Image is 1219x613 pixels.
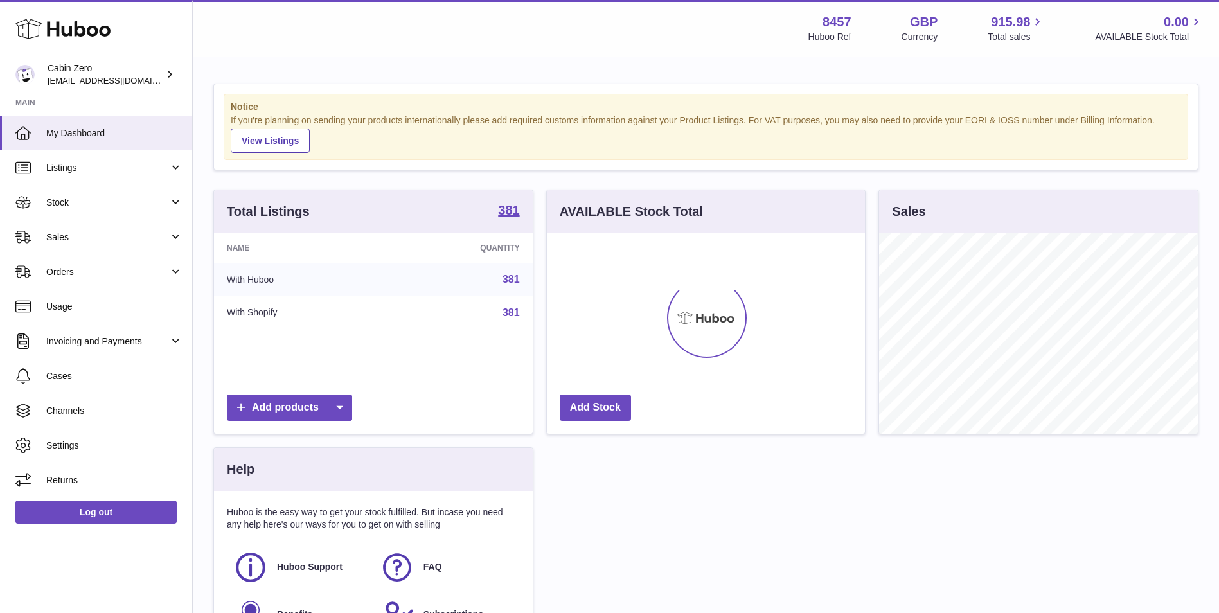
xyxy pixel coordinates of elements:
[991,13,1030,31] span: 915.98
[380,550,513,585] a: FAQ
[902,31,938,43] div: Currency
[386,233,532,263] th: Quantity
[46,127,182,139] span: My Dashboard
[988,31,1045,43] span: Total sales
[1095,13,1204,43] a: 0.00 AVAILABLE Stock Total
[560,395,631,421] a: Add Stock
[46,335,169,348] span: Invoicing and Payments
[48,75,189,85] span: [EMAIL_ADDRESS][DOMAIN_NAME]
[46,266,169,278] span: Orders
[214,233,386,263] th: Name
[48,62,163,87] div: Cabin Zero
[46,301,182,313] span: Usage
[46,474,182,486] span: Returns
[214,263,386,296] td: With Huboo
[910,13,938,31] strong: GBP
[15,65,35,84] img: internalAdmin-8457@internal.huboo.com
[231,101,1181,113] strong: Notice
[227,461,254,478] h3: Help
[277,561,343,573] span: Huboo Support
[15,501,177,524] a: Log out
[214,296,386,330] td: With Shopify
[423,561,442,573] span: FAQ
[227,395,352,421] a: Add products
[46,197,169,209] span: Stock
[46,405,182,417] span: Channels
[1095,31,1204,43] span: AVAILABLE Stock Total
[46,231,169,244] span: Sales
[227,203,310,220] h3: Total Listings
[46,162,169,174] span: Listings
[498,204,519,217] strong: 381
[498,204,519,219] a: 381
[231,129,310,153] a: View Listings
[233,550,367,585] a: Huboo Support
[503,274,520,285] a: 381
[808,31,851,43] div: Huboo Ref
[988,13,1045,43] a: 915.98 Total sales
[231,114,1181,153] div: If you're planning on sending your products internationally please add required customs informati...
[823,13,851,31] strong: 8457
[503,307,520,318] a: 381
[227,506,520,531] p: Huboo is the easy way to get your stock fulfilled. But incase you need any help here's our ways f...
[1164,13,1189,31] span: 0.00
[46,370,182,382] span: Cases
[892,203,925,220] h3: Sales
[560,203,703,220] h3: AVAILABLE Stock Total
[46,440,182,452] span: Settings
